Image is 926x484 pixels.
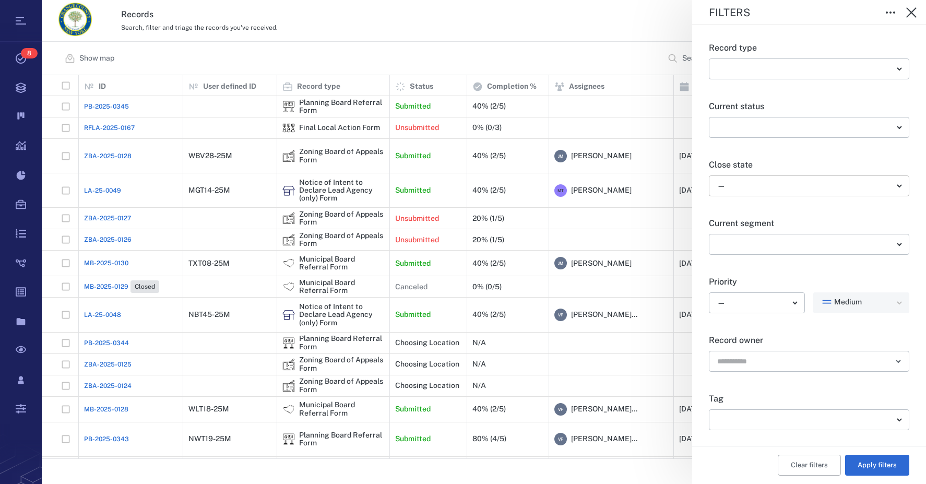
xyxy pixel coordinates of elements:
p: Current segment [709,217,909,230]
p: Current status [709,100,909,113]
span: Medium [834,297,862,308]
p: Record owner [709,334,909,347]
button: Open [891,354,906,369]
p: Priority [709,276,909,288]
button: Toggle to Edit Boxes [880,2,901,23]
span: Help [92,7,114,17]
div: — [717,180,893,192]
button: Clear filters [778,455,841,476]
p: Tag [709,393,909,405]
p: Record type [709,42,909,54]
button: Close [901,2,922,23]
span: 8 [21,48,38,58]
div: — [717,297,788,309]
button: Apply filters [845,455,909,476]
p: Close state [709,159,909,171]
div: Filters [709,7,872,18]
